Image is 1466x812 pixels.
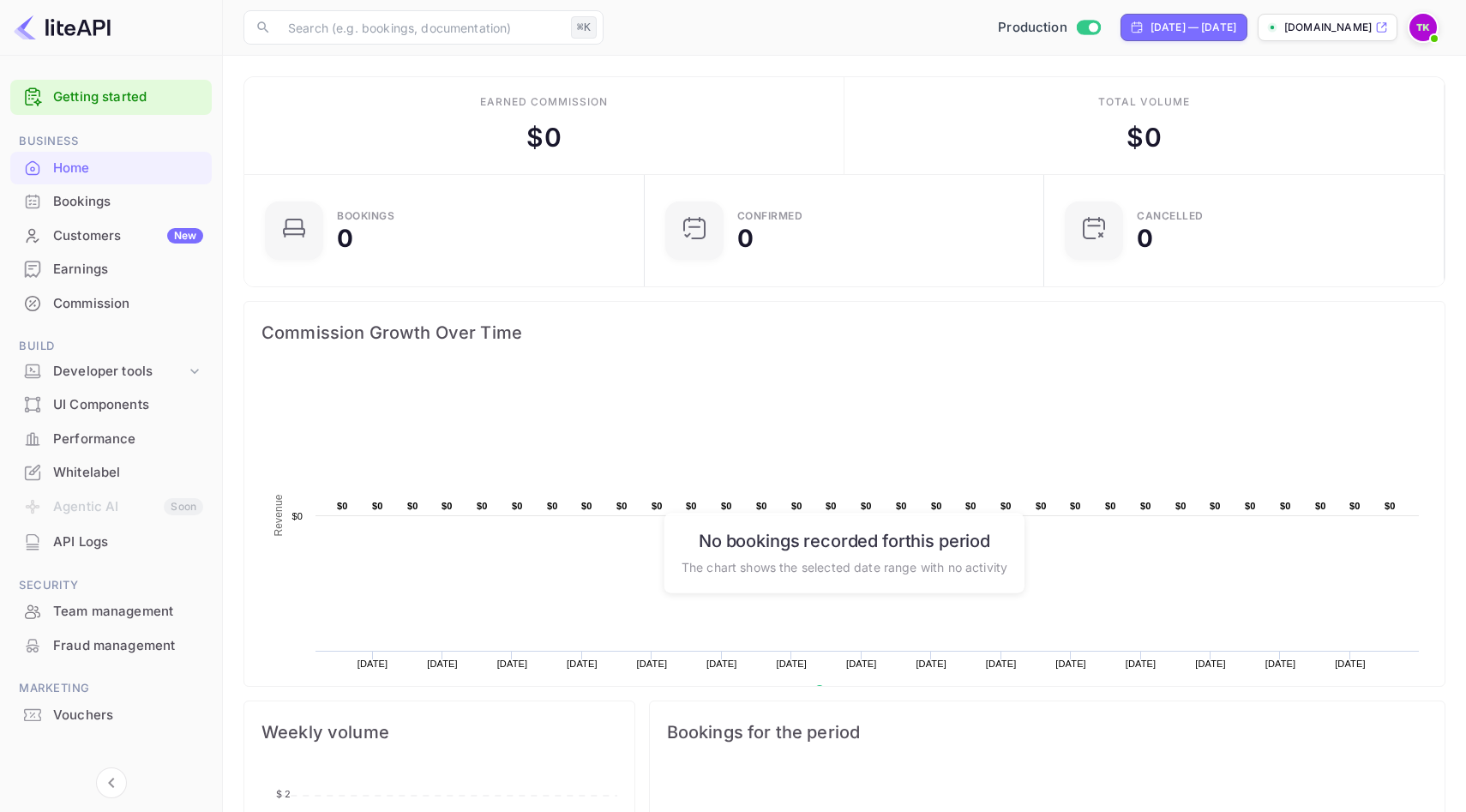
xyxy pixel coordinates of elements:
div: Performance [53,430,203,449]
div: Vouchers [10,699,212,732]
text: $0 [826,501,837,511]
div: Performance [10,423,212,456]
div: 0 [337,226,353,250]
a: Whitelabel [10,456,212,488]
div: Total volume [1098,94,1190,110]
text: [DATE] [567,659,598,669]
text: $0 [1385,501,1396,511]
input: Search (e.g. bookings, documentation) [278,10,564,45]
text: $0 [1349,501,1361,511]
text: [DATE] [637,659,668,669]
a: Commission [10,287,212,319]
div: Fraud management [10,629,212,663]
div: Whitelabel [10,456,212,490]
text: $0 [652,501,663,511]
text: [DATE] [497,659,528,669]
div: Earnings [10,253,212,286]
div: [DATE] — [DATE] [1151,20,1236,35]
div: CustomersNew [10,220,212,253]
text: Revenue [273,494,285,536]
div: API Logs [53,532,203,552]
img: Thakur Karan [1409,14,1437,41]
a: Fraud management [10,629,212,661]
div: New [167,228,203,244]
text: [DATE] [1055,659,1086,669]
tspan: $ 2 [276,788,291,800]
div: CANCELLED [1137,211,1204,221]
text: $0 [965,501,976,511]
a: Performance [10,423,212,454]
text: $0 [477,501,488,511]
text: [DATE] [776,659,807,669]
span: Production [998,18,1067,38]
div: Home [10,152,212,185]
div: UI Components [53,395,203,415]
text: $0 [686,501,697,511]
p: [DOMAIN_NAME] [1284,20,1372,35]
div: Customers [53,226,203,246]
div: Whitelabel [53,463,203,483]
text: $0 [442,501,453,511]
text: $0 [1036,501,1047,511]
div: Team management [53,602,203,622]
text: Revenue [831,685,874,697]
text: [DATE] [706,659,737,669]
div: Commission [53,294,203,314]
text: $0 [1210,501,1221,511]
text: [DATE] [1126,659,1157,669]
text: $0 [896,501,907,511]
text: [DATE] [986,659,1017,669]
text: $0 [1070,501,1081,511]
div: Commission [10,287,212,321]
text: $0 [372,501,383,511]
text: $0 [931,501,942,511]
text: [DATE] [357,659,388,669]
text: [DATE] [916,659,946,669]
text: $0 [1280,501,1291,511]
text: $0 [721,501,732,511]
div: UI Components [10,388,212,422]
div: Vouchers [53,706,203,725]
span: Business [10,132,212,151]
div: Home [53,159,203,178]
span: Marketing [10,679,212,698]
text: [DATE] [1265,659,1296,669]
text: $0 [791,501,802,511]
div: API Logs [10,526,212,559]
a: Team management [10,595,212,627]
a: Bookings [10,185,212,217]
div: Earned commission [480,94,607,110]
text: [DATE] [846,659,877,669]
text: $0 [337,501,348,511]
div: Bookings [53,192,203,212]
text: [DATE] [427,659,458,669]
a: UI Components [10,388,212,420]
div: 0 [1137,226,1153,250]
div: Click to change the date range period [1121,14,1247,41]
div: 0 [737,226,754,250]
div: Getting started [10,80,212,115]
text: $0 [1000,501,1012,511]
text: $0 [861,501,872,511]
text: $0 [581,501,592,511]
text: [DATE] [1195,659,1226,669]
a: CustomersNew [10,220,212,251]
text: $0 [291,511,303,521]
text: $0 [1175,501,1187,511]
div: Bookings [337,211,394,221]
div: $ 0 [1127,118,1161,157]
text: $0 [1315,501,1326,511]
div: Confirmed [737,211,803,221]
img: LiteAPI logo [14,14,111,41]
div: Switch to Sandbox mode [991,18,1107,38]
text: $0 [1105,501,1116,511]
button: Collapse navigation [96,767,127,798]
div: ⌘K [571,16,597,39]
text: [DATE] [1335,659,1366,669]
span: Build [10,337,212,356]
text: $0 [547,501,558,511]
div: Developer tools [10,357,212,387]
div: Team management [10,595,212,629]
a: Home [10,152,212,183]
div: $ 0 [526,118,561,157]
